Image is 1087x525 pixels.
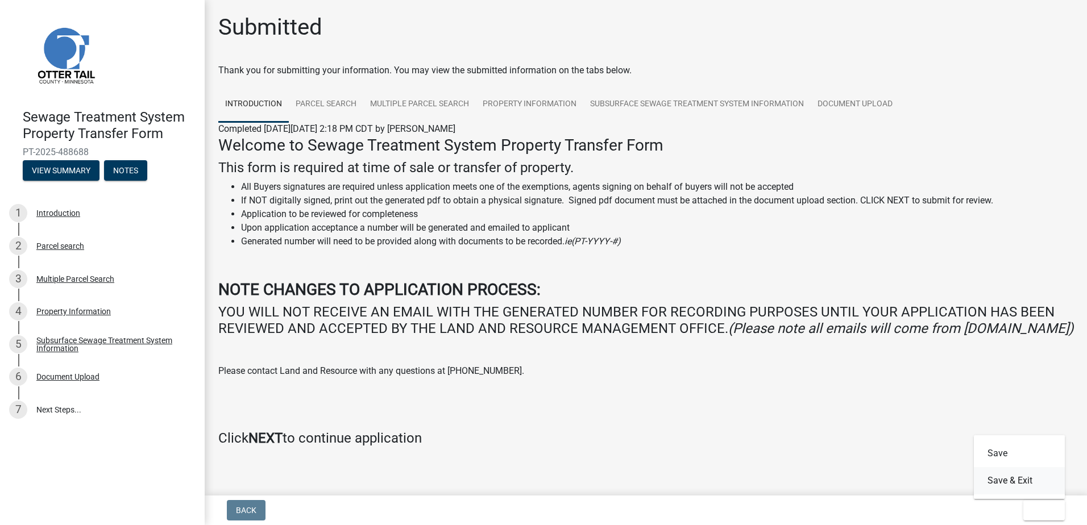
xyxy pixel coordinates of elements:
[241,221,1073,235] li: Upon application acceptance a number will be generated and emailed to applicant
[583,86,811,123] a: Subsurface Sewage Treatment System Information
[9,335,27,353] div: 5
[728,320,1073,336] i: (Please note all emails will come from [DOMAIN_NAME])
[289,86,363,123] a: Parcel search
[36,242,84,250] div: Parcel search
[36,275,114,283] div: Multiple Parcel Search
[218,304,1073,337] h4: YOU WILL NOT RECEIVE AN EMAIL WITH THE GENERATED NUMBER FOR RECORDING PURPOSES UNTIL YOUR APPLICA...
[218,64,1073,77] div: Thank you for submitting your information. You may view the submitted information on the tabs below.
[218,123,455,134] span: Completed [DATE][DATE] 2:18 PM CDT by [PERSON_NAME]
[218,136,1073,155] h3: Welcome to Sewage Treatment System Property Transfer Form
[218,160,1073,176] h4: This form is required at time of sale or transfer of property.
[9,204,27,222] div: 1
[236,506,256,515] span: Back
[36,336,186,352] div: Subsurface Sewage Treatment System Information
[104,166,147,176] wm-modal-confirm: Notes
[248,430,283,446] strong: NEXT
[218,14,322,41] h1: Submitted
[23,147,182,157] span: PT-2025-488688
[36,307,111,315] div: Property Information
[1032,506,1049,515] span: Exit
[218,86,289,123] a: Introduction
[974,440,1065,467] button: Save
[104,160,147,181] button: Notes
[241,180,1073,194] li: All Buyers signatures are required unless application meets one of the exemptions, agents signing...
[1023,500,1065,520] button: Exit
[36,209,80,217] div: Introduction
[974,435,1065,499] div: Exit
[565,236,621,247] i: ie(PT-YYYY-#)
[476,86,583,123] a: Property Information
[23,12,108,97] img: Otter Tail County, Minnesota
[974,467,1065,494] button: Save & Exit
[9,401,27,419] div: 7
[811,86,899,123] a: Document Upload
[23,109,196,142] h4: Sewage Treatment System Property Transfer Form
[218,280,541,299] strong: NOTE CHANGES TO APPLICATION PROCESS:
[9,368,27,386] div: 6
[9,237,27,255] div: 2
[241,207,1073,221] li: Application to be reviewed for completeness
[23,166,99,176] wm-modal-confirm: Summary
[218,430,1073,447] h4: Click to continue application
[218,364,1073,378] p: Please contact Land and Resource with any questions at [PHONE_NUMBER].
[241,235,1073,248] li: Generated number will need to be provided along with documents to be recorded.
[227,500,265,520] button: Back
[363,86,476,123] a: Multiple Parcel Search
[23,160,99,181] button: View Summary
[241,194,1073,207] li: If NOT digitally signed, print out the generated pdf to obtain a physical signature. Signed pdf d...
[9,270,27,288] div: 3
[36,373,99,381] div: Document Upload
[9,302,27,320] div: 4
